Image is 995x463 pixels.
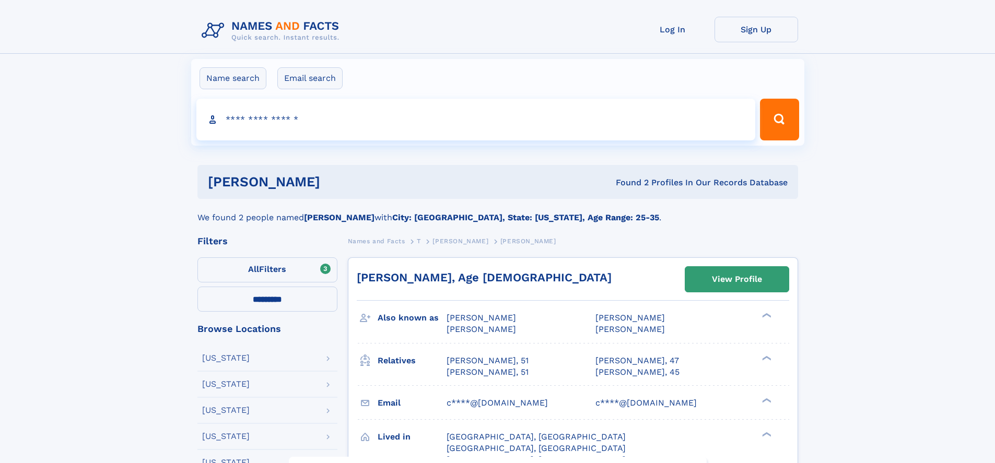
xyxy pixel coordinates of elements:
[447,313,516,323] span: [PERSON_NAME]
[760,99,799,140] button: Search Button
[631,17,715,42] a: Log In
[759,431,772,437] div: ❯
[357,271,612,284] a: [PERSON_NAME], Age [DEMOGRAPHIC_DATA]
[197,257,337,282] label: Filters
[392,212,659,222] b: City: [GEOGRAPHIC_DATA], State: [US_STATE], Age Range: 25-35
[248,264,259,274] span: All
[197,199,798,224] div: We found 2 people named with .
[595,313,665,323] span: [PERSON_NAME]
[197,236,337,246] div: Filters
[685,267,789,292] a: View Profile
[378,309,447,327] h3: Also known as
[202,406,250,414] div: [US_STATE]
[715,17,798,42] a: Sign Up
[447,355,529,366] a: [PERSON_NAME], 51
[197,324,337,334] div: Browse Locations
[432,234,488,247] a: [PERSON_NAME]
[378,352,447,370] h3: Relatives
[208,175,468,188] h1: [PERSON_NAME]
[378,394,447,412] h3: Email
[202,380,250,388] div: [US_STATE]
[378,428,447,446] h3: Lived in
[595,324,665,334] span: [PERSON_NAME]
[712,267,762,291] div: View Profile
[202,354,250,362] div: [US_STATE]
[447,324,516,334] span: [PERSON_NAME]
[500,238,556,245] span: [PERSON_NAME]
[417,238,421,245] span: T
[468,177,788,188] div: Found 2 Profiles In Our Records Database
[447,366,529,378] a: [PERSON_NAME], 51
[595,355,679,366] a: [PERSON_NAME], 47
[447,432,626,442] span: [GEOGRAPHIC_DATA], [GEOGRAPHIC_DATA]
[417,234,421,247] a: T
[200,67,266,89] label: Name search
[348,234,405,247] a: Names and Facts
[202,432,250,441] div: [US_STATE]
[432,238,488,245] span: [PERSON_NAME]
[197,17,348,45] img: Logo Names and Facts
[447,443,626,453] span: [GEOGRAPHIC_DATA], [GEOGRAPHIC_DATA]
[277,67,343,89] label: Email search
[759,354,772,361] div: ❯
[759,312,772,319] div: ❯
[595,366,680,378] a: [PERSON_NAME], 45
[304,212,374,222] b: [PERSON_NAME]
[759,397,772,403] div: ❯
[196,99,756,140] input: search input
